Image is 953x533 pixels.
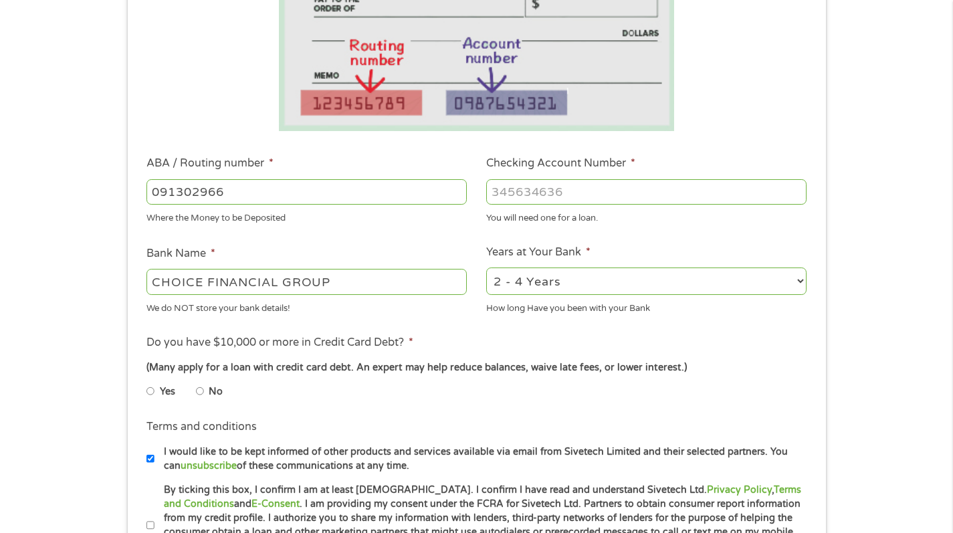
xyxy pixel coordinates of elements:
[486,245,591,259] label: Years at Your Bank
[146,207,467,225] div: Where the Money to be Deposited
[146,247,215,261] label: Bank Name
[251,498,300,510] a: E-Consent
[486,207,807,225] div: You will need one for a loan.
[160,385,175,399] label: Yes
[181,460,237,471] a: unsubscribe
[146,179,467,205] input: 263177916
[146,420,257,434] label: Terms and conditions
[146,156,274,171] label: ABA / Routing number
[486,179,807,205] input: 345634636
[707,484,772,496] a: Privacy Policy
[209,385,223,399] label: No
[154,445,811,473] label: I would like to be kept informed of other products and services available via email from Sivetech...
[486,156,635,171] label: Checking Account Number
[146,360,806,375] div: (Many apply for a loan with credit card debt. An expert may help reduce balances, waive late fees...
[146,336,413,350] label: Do you have $10,000 or more in Credit Card Debt?
[146,297,467,315] div: We do NOT store your bank details!
[164,484,801,510] a: Terms and Conditions
[486,297,807,315] div: How long Have you been with your Bank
